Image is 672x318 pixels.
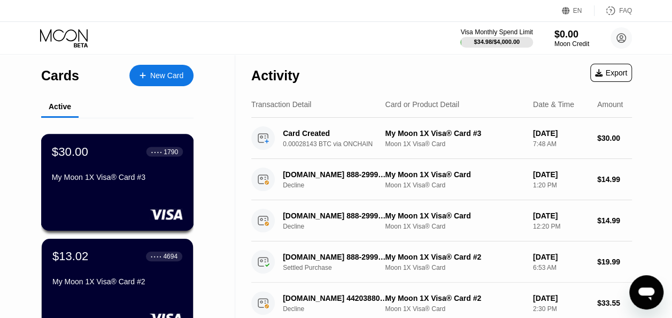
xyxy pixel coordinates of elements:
[283,129,388,138] div: Card Created
[283,264,396,271] div: Settled Purchase
[533,223,589,230] div: 12:20 PM
[385,140,524,148] div: Moon 1X Visa® Card
[251,118,632,159] div: Card Created0.00028143 BTC via ONCHAINMy Moon 1X Visa® Card #3Moon 1X Visa® Card[DATE]7:48 AM$30.00
[533,129,589,138] div: [DATE]
[283,181,396,189] div: Decline
[129,65,194,86] div: New Card
[283,170,388,179] div: [DOMAIN_NAME] 888-2999531 US
[385,170,524,179] div: My Moon 1X Visa® Card
[151,150,162,153] div: ● ● ● ●
[533,170,589,179] div: [DATE]
[460,28,532,36] div: Visa Monthly Spend Limit
[554,29,589,48] div: $0.00Moon Credit
[283,253,388,261] div: [DOMAIN_NAME] 888-2999531 US
[533,100,574,109] div: Date & Time
[597,216,632,225] div: $14.99
[597,175,632,184] div: $14.99
[474,39,520,45] div: $34.98 / $4,000.00
[52,173,183,181] div: My Moon 1X Visa® Card #3
[554,29,589,40] div: $0.00
[562,5,594,16] div: EN
[597,100,623,109] div: Amount
[251,68,299,84] div: Activity
[629,275,663,309] iframe: Button to launch messaging window
[385,100,459,109] div: Card or Product Detail
[573,7,582,14] div: EN
[283,140,396,148] div: 0.00028143 BTC via ONCHAIN
[590,64,632,82] div: Export
[283,223,396,230] div: Decline
[385,223,524,230] div: Moon 1X Visa® Card
[49,102,71,111] div: Active
[533,181,589,189] div: 1:20 PM
[533,211,589,220] div: [DATE]
[533,305,589,313] div: 2:30 PM
[164,148,178,155] div: 1790
[554,40,589,48] div: Moon Credit
[283,294,388,302] div: [DOMAIN_NAME] 442038806458 IE
[533,294,589,302] div: [DATE]
[52,249,88,263] div: $13.02
[597,258,632,266] div: $19.99
[41,68,79,84] div: Cards
[385,129,524,138] div: My Moon 1X Visa® Card #3
[385,253,524,261] div: My Moon 1X Visa® Card #2
[533,264,589,271] div: 6:53 AM
[594,5,632,16] div: FAQ
[619,7,632,14] div: FAQ
[150,71,183,80] div: New Card
[597,134,632,142] div: $30.00
[385,211,524,220] div: My Moon 1X Visa® Card
[385,181,524,189] div: Moon 1X Visa® Card
[151,255,161,258] div: ● ● ● ●
[385,264,524,271] div: Moon 1X Visa® Card
[460,28,532,48] div: Visa Monthly Spend Limit$34.98/$4,000.00
[533,253,589,261] div: [DATE]
[42,134,193,230] div: $30.00● ● ● ●1790My Moon 1X Visa® Card #3
[283,211,388,220] div: [DOMAIN_NAME] 888-2999531 US
[52,145,88,158] div: $30.00
[283,305,396,313] div: Decline
[251,159,632,200] div: [DOMAIN_NAME] 888-2999531 USDeclineMy Moon 1X Visa® CardMoon 1X Visa® Card[DATE]1:20 PM$14.99
[52,277,182,286] div: My Moon 1X Visa® Card #2
[251,100,311,109] div: Transaction Detail
[385,294,524,302] div: My Moon 1X Visa® Card #2
[597,299,632,307] div: $33.55
[251,241,632,283] div: [DOMAIN_NAME] 888-2999531 USSettled PurchaseMy Moon 1X Visa® Card #2Moon 1X Visa® Card[DATE]6:53 ...
[385,305,524,313] div: Moon 1X Visa® Card
[163,253,177,260] div: 4694
[533,140,589,148] div: 7:48 AM
[595,69,627,77] div: Export
[251,200,632,241] div: [DOMAIN_NAME] 888-2999531 USDeclineMy Moon 1X Visa® CardMoon 1X Visa® Card[DATE]12:20 PM$14.99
